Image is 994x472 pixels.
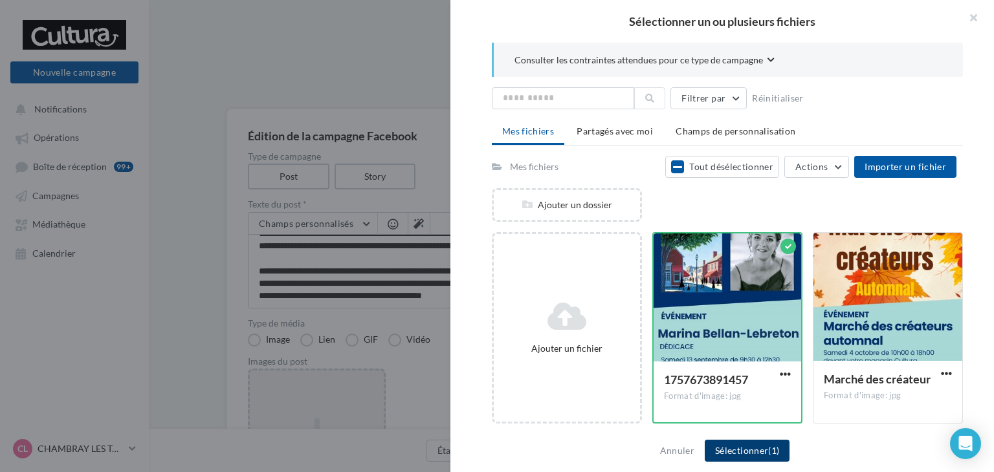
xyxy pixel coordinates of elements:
button: Importer un fichier [854,156,956,178]
span: Partagés avec moi [577,125,653,136]
span: Marché des créateur [824,372,931,386]
div: Format d'image: jpg [824,390,952,402]
button: Tout désélectionner [665,156,779,178]
div: Format d'image: jpg [664,391,791,402]
button: Réinitialiser [747,91,809,106]
span: Champs de personnalisation [676,125,795,136]
div: Ajouter un fichier [499,342,635,355]
span: Consulter les contraintes attendues pour ce type de campagne [514,54,763,67]
button: Annuler [655,443,700,458]
span: Actions [795,161,828,172]
h2: Sélectionner un ou plusieurs fichiers [471,16,973,27]
div: Open Intercom Messenger [950,428,981,459]
div: Ajouter un dossier [494,198,640,211]
button: Actions [784,156,849,178]
span: 1757673891457 [664,372,748,387]
button: Consulter les contraintes attendues pour ce type de campagne [514,53,775,69]
button: Filtrer par [670,87,747,109]
span: (1) [768,445,779,456]
span: Mes fichiers [502,125,554,136]
div: Mes fichiers [510,160,558,173]
span: Importer un fichier [865,161,946,172]
button: Sélectionner(1) [705,440,790,462]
